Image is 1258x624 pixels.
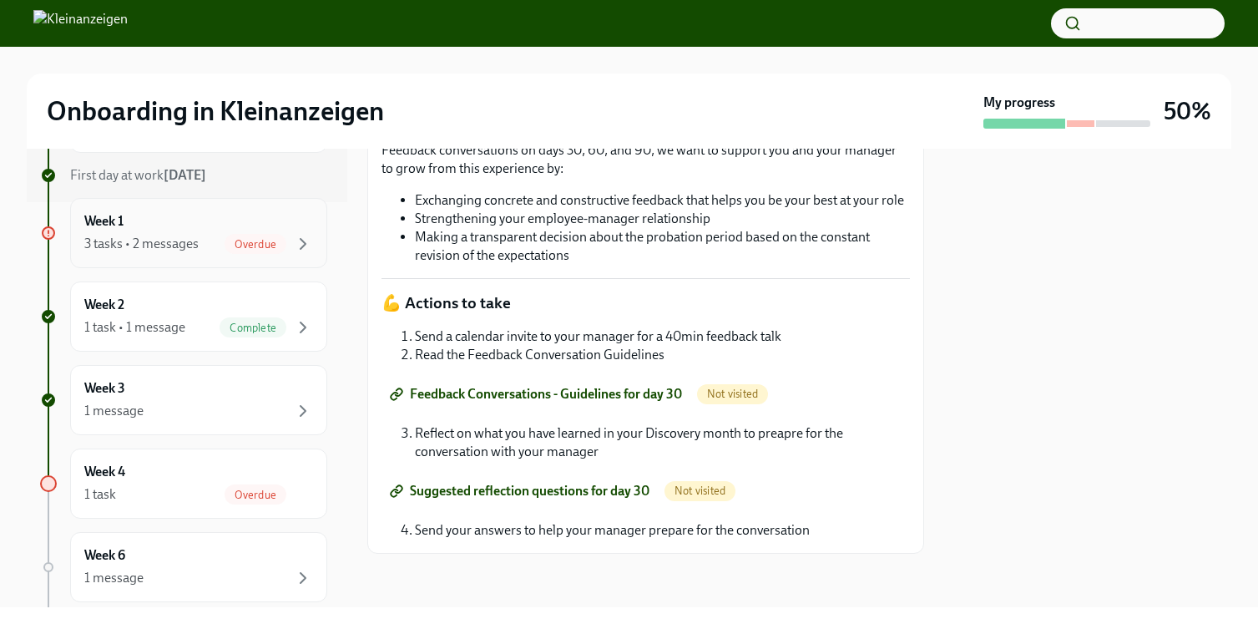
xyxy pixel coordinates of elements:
span: Suggested reflection questions for day 30 [393,483,649,500]
p: In Kleinanzeigen, we see Onboarding during probation time as a learning journey. With the Feedbac... [381,123,910,178]
li: Send a calendar invite to your manager for a 40min feedback talk [415,327,910,346]
strong: My progress [983,94,1055,112]
h6: Week 1 [84,212,124,231]
span: Not visited [664,484,735,497]
h6: Week 2 [84,296,124,314]
h6: Week 4 [84,463,125,481]
a: First day at work[DATE] [40,166,327,185]
a: Week 21 task • 1 messageComplete [40,282,327,352]
li: Making a transparent decision about the probation period based on the constant revision of the ex... [415,228,910,265]
div: 1 task [84,485,116,504]
span: Overdue [225,238,286,251]
a: Week 13 tasks • 2 messagesOverdue [40,198,327,268]
a: Week 41 taskOverdue [40,449,327,519]
li: Strengthening your employee-manager relationship [415,210,910,228]
h3: 50% [1164,96,1211,126]
a: Week 31 message [40,365,327,435]
h2: Onboarding in Kleinanzeigen [47,94,384,128]
li: Send your answers to help your manager prepare for the conversation [415,521,910,540]
h6: Week 3 [84,379,125,398]
div: 1 task • 1 message [84,318,185,337]
span: Feedback Conversations - Guidelines for day 30 [393,386,682,403]
div: 3 tasks • 2 messages [84,235,199,253]
span: First day at work [70,167,206,183]
h6: Week 6 [84,546,125,565]
span: Not visited [697,388,768,400]
li: Read the Feedback Conversation Guidelines [415,346,910,364]
div: 1 message [84,402,144,420]
div: 1 message [84,569,144,587]
li: Exchanging concrete and constructive feedback that helps you be your best at your role [415,191,910,210]
a: Suggested reflection questions for day 30 [381,474,661,508]
span: Overdue [225,489,286,501]
li: Reflect on what you have learned in your Discovery month to preapre for the conversation with you... [415,424,910,461]
img: Kleinanzeigen [33,10,128,37]
p: 💪 Actions to take [381,292,910,314]
strong: [DATE] [164,167,206,183]
span: Complete [220,322,286,334]
a: Week 61 message [40,532,327,602]
a: Feedback Conversations - Guidelines for day 30 [381,378,694,411]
